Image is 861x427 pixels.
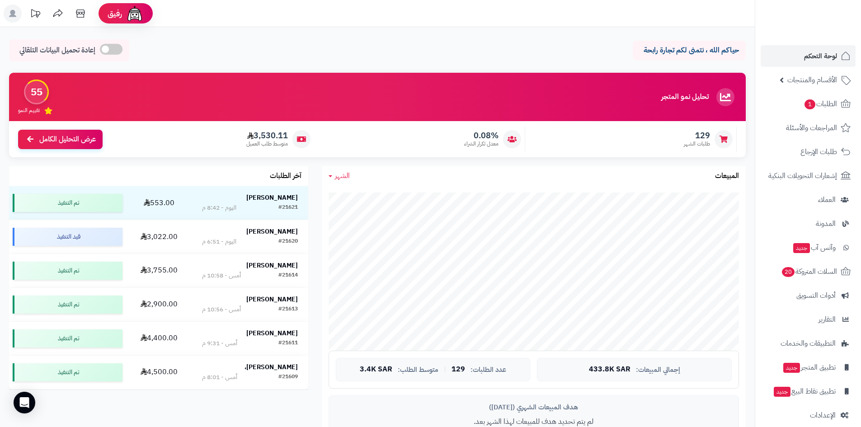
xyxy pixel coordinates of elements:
span: | [444,366,446,373]
strong: [PERSON_NAME] [246,193,298,202]
a: لوحة التحكم [761,45,856,67]
div: أمس - 10:58 م [202,271,241,280]
div: تم التنفيذ [13,363,122,381]
div: أمس - 8:01 م [202,373,237,382]
span: عرض التحليل الكامل [39,134,96,145]
h3: تحليل نمو المتجر [661,93,709,101]
div: تم التنفيذ [13,329,122,347]
span: المدونة [816,217,836,230]
a: التقارير [761,309,856,330]
a: تطبيق نقاط البيعجديد [761,380,856,402]
a: تطبيق المتجرجديد [761,357,856,378]
strong: [PERSON_NAME] [246,295,298,304]
a: إشعارات التحويلات البنكية [761,165,856,187]
span: المراجعات والأسئلة [786,122,837,134]
div: اليوم - 6:51 م [202,237,236,246]
span: متوسط الطلب: [398,366,438,374]
img: ai-face.png [126,5,144,23]
a: العملاء [761,189,856,211]
div: #21621 [278,203,298,212]
div: Open Intercom Messenger [14,392,35,413]
div: هدف المبيعات الشهري ([DATE]) [336,403,732,412]
span: العملاء [818,193,836,206]
span: 20 [781,267,795,277]
span: تطبيق المتجر [782,361,836,374]
span: 3.4K SAR [360,366,392,374]
a: عرض التحليل الكامل [18,130,103,149]
td: 4,500.00 [126,356,191,389]
td: 553.00 [126,186,191,220]
span: جديد [774,387,790,397]
span: 0.08% [464,131,499,141]
a: الطلبات1 [761,93,856,115]
span: لوحة التحكم [804,50,837,62]
td: 3,022.00 [126,220,191,253]
td: 4,400.00 [126,322,191,355]
a: تحديثات المنصة [24,5,47,25]
span: إجمالي المبيعات: [636,366,680,374]
div: اليوم - 8:42 م [202,203,236,212]
h3: آخر الطلبات [270,172,301,180]
span: إعادة تحميل البيانات التلقائي [19,45,95,56]
span: تقييم النمو [18,107,40,114]
span: معدل تكرار الشراء [464,140,499,148]
span: طلبات الشهر [684,140,710,148]
strong: [PERSON_NAME]، [245,362,298,372]
span: تطبيق نقاط البيع [773,385,836,398]
div: تم التنفيذ [13,296,122,314]
strong: [PERSON_NAME] [246,261,298,270]
span: الإعدادات [810,409,836,422]
div: أمس - 9:31 م [202,339,237,348]
div: #21613 [278,305,298,314]
a: وآتس آبجديد [761,237,856,258]
img: logo-2.png [800,15,852,34]
a: التطبيقات والخدمات [761,333,856,354]
a: طلبات الإرجاع [761,141,856,163]
span: التقارير [819,313,836,326]
td: 3,755.00 [126,254,191,287]
a: أدوات التسويق [761,285,856,306]
span: طلبات الإرجاع [800,145,837,158]
span: جديد [783,363,800,373]
span: جديد [793,243,810,253]
span: التطبيقات والخدمات [781,337,836,350]
a: الإعدادات [761,404,856,426]
div: أمس - 10:56 م [202,305,241,314]
span: الطلبات [804,98,837,110]
strong: [PERSON_NAME] [246,328,298,338]
span: رفيق [108,8,122,19]
a: المراجعات والأسئلة [761,117,856,139]
div: #21611 [278,339,298,348]
strong: [PERSON_NAME] [246,227,298,236]
span: 129 [684,131,710,141]
span: 3,530.11 [246,131,288,141]
p: حياكم الله ، نتمنى لكم تجارة رابحة [640,45,739,56]
span: 1 [804,99,816,110]
td: 2,900.00 [126,288,191,321]
span: عدد الطلبات: [470,366,506,374]
div: #21609 [278,373,298,382]
span: 129 [452,366,465,374]
p: لم يتم تحديد هدف للمبيعات لهذا الشهر بعد. [336,417,732,427]
span: الأقسام والمنتجات [787,74,837,86]
div: #21620 [278,237,298,246]
h3: المبيعات [715,172,739,180]
span: إشعارات التحويلات البنكية [768,169,837,182]
a: السلات المتروكة20 [761,261,856,282]
div: قيد التنفيذ [13,228,122,246]
span: السلات المتروكة [781,265,837,278]
span: الشهر [335,170,350,181]
div: تم التنفيذ [13,262,122,280]
span: متوسط طلب العميل [246,140,288,148]
span: 433.8K SAR [589,366,630,374]
div: تم التنفيذ [13,194,122,212]
div: #21614 [278,271,298,280]
span: أدوات التسويق [796,289,836,302]
a: الشهر [329,171,350,181]
span: وآتس آب [792,241,836,254]
a: المدونة [761,213,856,235]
